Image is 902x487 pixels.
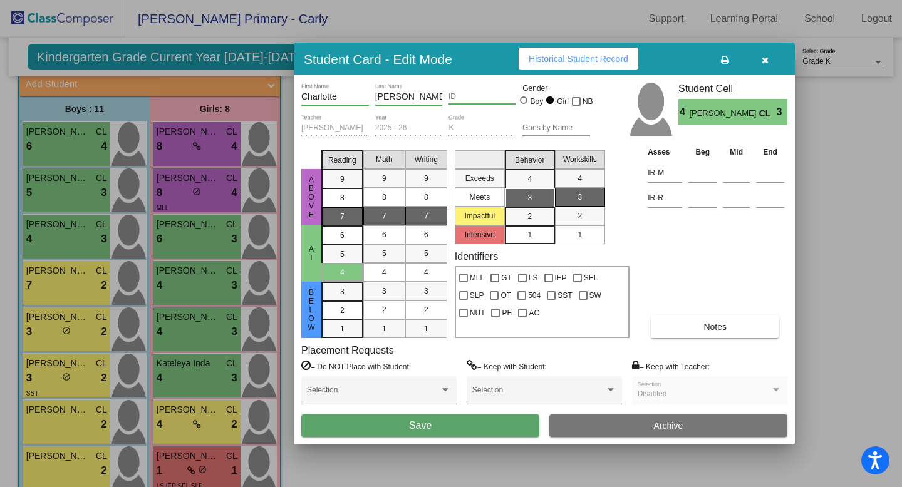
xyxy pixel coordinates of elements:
[527,173,532,185] span: 4
[448,124,516,133] input: grade
[340,249,345,260] span: 5
[306,288,317,332] span: Below
[375,124,443,133] input: year
[678,105,689,120] span: 4
[376,154,393,165] span: Math
[527,229,532,240] span: 1
[654,421,683,431] span: Archive
[470,288,484,303] span: SLP
[529,305,539,320] span: AC
[424,173,428,184] span: 9
[522,124,590,133] input: goes by name
[424,229,428,240] span: 6
[382,248,386,259] span: 5
[415,154,438,165] span: Writing
[583,94,593,109] span: NB
[340,267,345,278] span: 4
[306,245,317,262] span: At
[529,54,628,64] span: Historical Student Record
[648,163,682,182] input: assessment
[424,323,428,334] span: 1
[382,267,386,278] span: 4
[703,322,727,332] span: Notes
[382,192,386,203] span: 8
[527,211,532,222] span: 2
[382,285,386,297] span: 3
[555,270,567,285] span: IEP
[382,173,386,184] span: 9
[382,323,386,334] span: 1
[328,155,356,166] span: Reading
[759,107,777,120] span: CL
[632,360,710,372] label: = Keep with Teacher:
[589,288,601,303] span: SW
[424,285,428,297] span: 3
[470,305,485,320] span: NUT
[651,315,779,338] button: Notes
[527,192,532,203] span: 3
[340,230,345,241] span: 6
[382,304,386,315] span: 2
[557,288,572,303] span: SST
[470,270,484,285] span: MLL
[645,145,685,159] th: Asses
[424,192,428,203] span: 8
[424,267,428,278] span: 4
[563,154,597,165] span: Workskills
[578,210,582,222] span: 2
[689,107,759,120] span: [PERSON_NAME]
[528,288,541,303] span: 504
[530,96,544,107] div: Boy
[678,83,787,95] h3: Student Cell
[777,105,787,120] span: 3
[409,420,432,431] span: Save
[301,344,394,356] label: Placement Requests
[340,211,345,222] span: 7
[382,229,386,240] span: 6
[500,288,511,303] span: OT
[753,145,787,159] th: End
[578,192,582,203] span: 3
[424,210,428,222] span: 7
[301,414,539,437] button: Save
[578,173,582,184] span: 4
[304,51,452,67] h3: Student Card - Edit Mode
[501,270,512,285] span: GT
[502,305,512,320] span: PE
[301,124,369,133] input: teacher
[549,414,787,437] button: Archive
[455,250,498,262] label: Identifiers
[556,96,569,107] div: Girl
[340,323,345,334] span: 1
[685,145,720,159] th: Beg
[467,360,547,372] label: = Keep with Student:
[424,304,428,315] span: 2
[720,145,753,159] th: Mid
[519,48,638,70] button: Historical Student Record
[584,270,598,285] span: SEL
[340,305,345,316] span: 2
[340,173,345,185] span: 9
[301,360,411,372] label: = Do NOT Place with Student:
[648,188,682,207] input: assessment
[382,210,386,222] span: 7
[340,192,345,203] span: 8
[638,389,667,398] span: Disabled
[522,83,590,94] mat-label: Gender
[578,229,582,240] span: 1
[424,248,428,259] span: 5
[340,286,345,297] span: 3
[529,270,538,285] span: LS
[306,175,317,219] span: Above
[515,155,544,166] span: Behavior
